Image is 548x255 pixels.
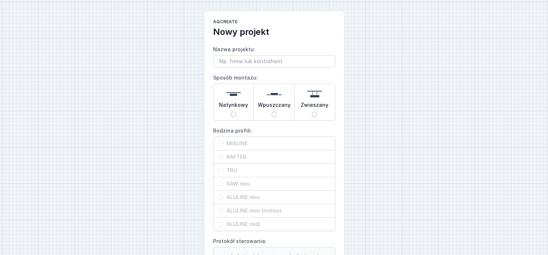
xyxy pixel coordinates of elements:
img: surface.svg [226,87,241,101]
input: Nazwa projektu: [213,55,335,68]
label: Nazwa projektu: [213,44,335,68]
label: Sposób montażu: [213,72,335,121]
img: recessed.svg [267,87,281,101]
img: suspended.svg [307,87,322,101]
span: Wpuszczany [258,101,291,112]
span: Natynkowy [219,101,248,112]
input: Zwieszany [312,112,317,117]
h1: AQcreate [213,19,335,26]
input: Natynkowy [231,112,236,117]
input: Wpuszczany [271,112,277,117]
label: Rodzina profili: [213,125,335,231]
span: Zwieszany [301,101,328,112]
h2: Nowy projekt [213,26,335,38]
